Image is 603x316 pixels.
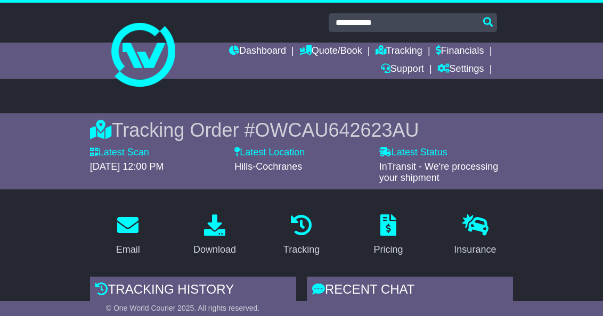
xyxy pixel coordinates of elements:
[447,211,503,261] a: Insurance
[379,161,499,184] span: InTransit - We're processing your shipment
[373,243,403,257] div: Pricing
[90,147,149,159] label: Latest Scan
[276,211,327,261] a: Tracking
[437,61,484,79] a: Settings
[255,119,419,141] span: OWCAU642623AU
[376,43,422,61] a: Tracking
[106,304,260,312] span: © One World Courier 2025. All rights reserved.
[234,147,305,159] label: Latest Location
[186,211,243,261] a: Download
[90,119,514,142] div: Tracking Order #
[299,43,362,61] a: Quote/Book
[234,161,302,172] span: Hills-Cochranes
[109,211,147,261] a: Email
[90,277,296,305] div: Tracking history
[366,211,410,261] a: Pricing
[436,43,484,61] a: Financials
[229,43,286,61] a: Dashboard
[193,243,236,257] div: Download
[454,243,496,257] div: Insurance
[283,243,320,257] div: Tracking
[379,147,447,159] label: Latest Status
[307,277,513,305] div: RECENT CHAT
[381,61,424,79] a: Support
[90,161,164,172] span: [DATE] 12:00 PM
[116,243,140,257] div: Email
